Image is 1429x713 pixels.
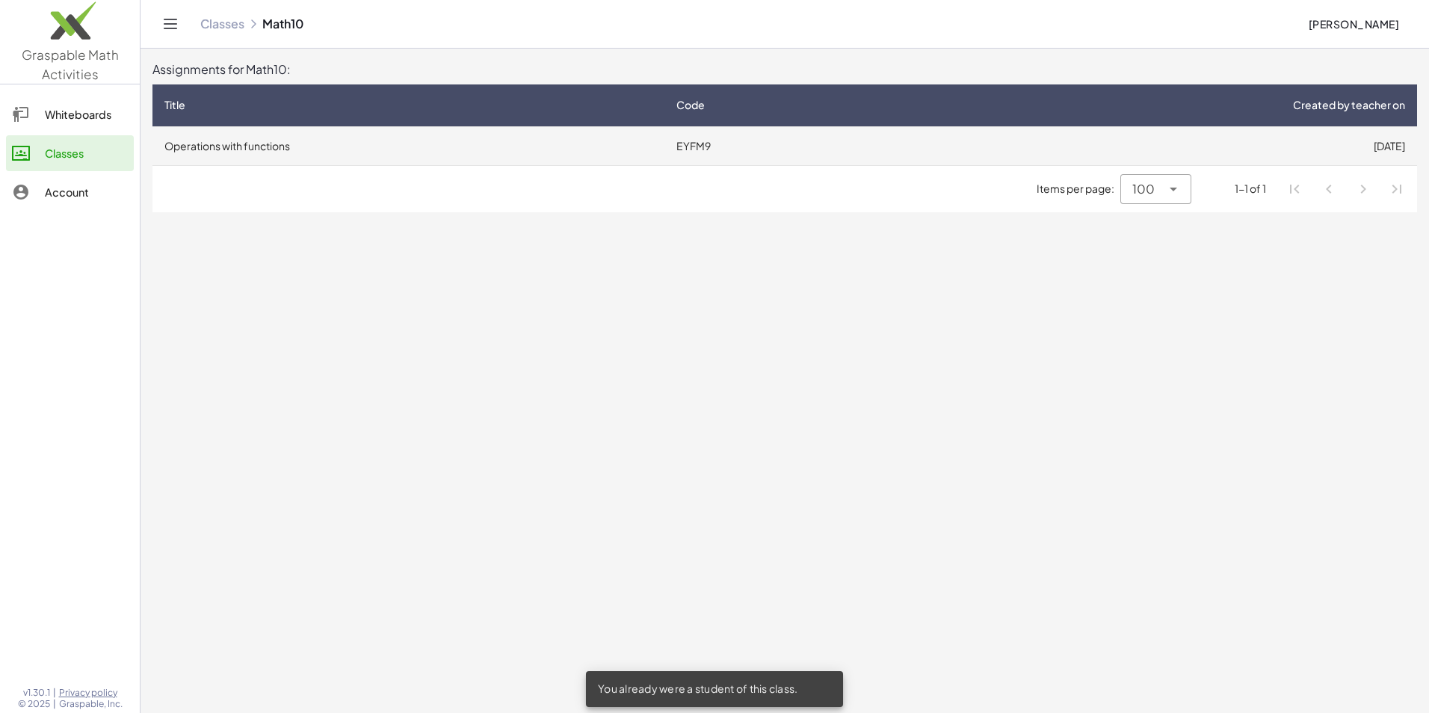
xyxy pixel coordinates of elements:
a: Classes [200,16,244,31]
a: Classes [6,135,134,171]
a: Privacy policy [59,687,123,699]
div: Classes [45,144,128,162]
div: You already were a student of this class. [586,671,843,707]
div: Whiteboards [45,105,128,123]
span: | [53,687,56,699]
td: Operations with functions [152,126,664,165]
span: © 2025 [18,698,50,710]
td: EYFM9 [664,126,898,165]
a: Whiteboards [6,96,134,132]
span: | [53,698,56,710]
nav: Pagination Navigation [1278,172,1414,206]
span: Title [164,97,185,113]
div: Account [45,183,128,201]
div: 1-1 of 1 [1235,181,1266,197]
span: Code [676,97,705,113]
span: v1.30.1 [23,687,50,699]
span: Items per page: [1037,181,1120,197]
span: Graspable Math Activities [22,46,119,82]
button: [PERSON_NAME] [1296,10,1411,37]
span: 100 [1132,180,1155,198]
div: Assignments for Math10: [152,61,1417,78]
span: [PERSON_NAME] [1308,17,1399,31]
a: Account [6,174,134,210]
span: Created by teacher on [1293,97,1405,113]
button: Toggle navigation [158,12,182,36]
span: Graspable, Inc. [59,698,123,710]
td: [DATE] [898,126,1417,165]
